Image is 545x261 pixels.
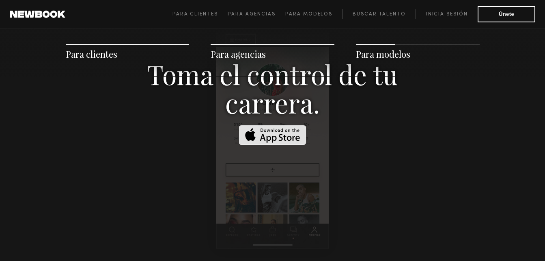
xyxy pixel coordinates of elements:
[228,9,285,19] a: Para agencias
[343,9,416,19] a: Buscar talento
[356,48,410,60] a: Para modelos
[416,9,478,19] a: Inicia sesión
[133,60,413,117] h3: Toma el control de tu carrera.
[172,12,218,17] span: Para clientes
[66,48,117,60] a: Para clientes
[478,6,535,22] button: Únete
[285,9,342,19] a: Para modelos
[228,12,276,17] span: Para agencias
[211,48,266,60] a: Para agencias
[239,125,306,145] img: Descargar en la App Store
[285,12,332,17] span: Para modelos
[172,9,228,19] a: Para clientes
